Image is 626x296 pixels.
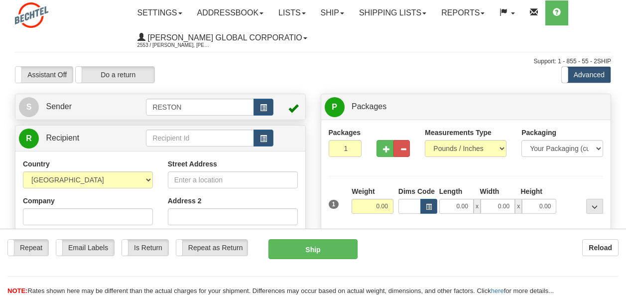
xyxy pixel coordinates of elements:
[352,102,386,111] span: Packages
[168,171,298,188] input: Enter a location
[56,240,114,256] label: Email Labels
[425,128,492,138] label: Measurements Type
[586,199,603,214] div: ...
[329,200,339,209] span: 1
[15,67,73,83] label: Assistant Off
[15,2,48,28] img: logo2553.jpg
[521,128,556,138] label: Packaging
[145,33,302,42] span: [PERSON_NAME] Global Corporatio
[515,199,522,214] span: x
[271,0,313,25] a: Lists
[589,244,612,252] b: Reload
[480,186,500,196] label: Width
[46,134,79,142] span: Recipient
[439,186,463,196] label: Length
[352,0,434,25] a: Shipping lists
[474,199,481,214] span: x
[19,129,39,148] span: R
[15,57,611,66] div: Support: 1 - 855 - 55 - 2SHIP
[122,240,168,256] label: Is Return
[46,102,72,111] span: Sender
[8,240,48,256] label: Repeat
[268,239,358,259] button: Ship
[146,130,253,147] input: Recipient Id
[520,186,542,196] label: Height
[176,240,248,256] label: Repeat as Return
[434,0,492,25] a: Reports
[329,128,361,138] label: Packages
[168,196,202,206] label: Address 2
[19,97,146,117] a: S Sender
[19,97,39,117] span: S
[313,0,352,25] a: Ship
[23,196,55,206] label: Company
[137,40,212,50] span: 2553 / [PERSON_NAME], [PERSON_NAME]
[168,159,217,169] label: Street Address
[352,186,375,196] label: Weight
[491,287,504,295] a: here
[130,25,315,50] a: [PERSON_NAME] Global Corporatio 2553 / [PERSON_NAME], [PERSON_NAME]
[7,287,27,295] span: NOTE:
[582,239,619,256] button: Reload
[76,67,154,83] label: Do a return
[190,0,271,25] a: Addressbook
[325,97,608,117] a: P Packages
[325,97,345,117] span: P
[130,0,190,25] a: Settings
[19,128,132,148] a: R Recipient
[398,186,434,196] label: Dims Code
[23,159,50,169] label: Country
[562,67,611,83] label: Advanced
[146,99,253,116] input: Sender Id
